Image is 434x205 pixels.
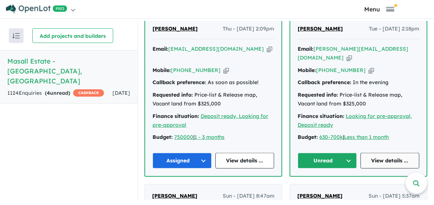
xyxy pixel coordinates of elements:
span: Sun - [DATE] 8:47am [223,192,275,201]
button: Add projects and builders [32,28,113,43]
span: [PERSON_NAME] [298,25,343,32]
button: Toggle navigation [326,6,432,12]
a: [PHONE_NUMBER] [316,67,366,73]
div: Price-list & Release map, Vacant land from $325,000 [298,91,419,108]
a: [PERSON_NAME][EMAIL_ADDRESS][DOMAIN_NAME] [298,46,408,61]
span: 4 [47,90,50,96]
h5: Masall Estate - [GEOGRAPHIC_DATA] , [GEOGRAPHIC_DATA] [7,56,130,86]
div: In the evening [298,78,419,87]
a: Deposit ready, Looking for pre-approval [153,113,268,128]
div: | [298,133,419,142]
a: View details ... [215,153,275,169]
a: 1 - 3 months [194,134,225,140]
div: 1124 Enquir ies [7,89,104,98]
div: Price-list & Release map, Vacant land from $325,000 [153,91,274,108]
strong: Mobile: [153,67,171,73]
div: | [153,133,274,142]
span: [DATE] [112,90,130,96]
strong: Email: [153,46,168,52]
button: Assigned [153,153,212,169]
span: [PERSON_NAME] [152,193,197,199]
strong: Callback preference: [153,79,206,86]
div: As soon as possible! [153,78,274,87]
button: Copy [267,45,272,53]
a: Looking for pre-approval, Deposit ready [298,113,412,128]
strong: Requested info: [153,91,193,98]
span: [PERSON_NAME] [153,25,198,32]
strong: Finance situation: [153,113,199,119]
span: Sun - [DATE] 5:37am [369,192,420,201]
a: [PERSON_NAME] [297,192,342,201]
button: Copy [223,66,229,74]
strong: ( unread) [45,90,70,96]
strong: Budget: [153,134,173,140]
strong: Callback preference: [298,79,351,86]
strong: Email: [298,46,313,52]
strong: Mobile: [298,67,316,73]
a: View details ... [361,153,420,169]
span: [PERSON_NAME] [297,193,342,199]
span: CASHBACK [73,89,104,97]
a: 750000 [174,134,193,140]
span: Thu - [DATE] 2:09pm [223,25,274,33]
a: [EMAIL_ADDRESS][DOMAIN_NAME] [168,46,264,52]
a: [PERSON_NAME] [153,25,198,33]
button: Copy [347,54,352,62]
img: Openlot PRO Logo White [6,4,67,14]
span: Tue - [DATE] 2:18pm [369,25,419,33]
a: Less than 1 month [344,134,389,140]
strong: Finance situation: [298,113,344,119]
a: [PHONE_NUMBER] [171,67,220,73]
strong: Budget: [298,134,318,140]
button: Copy [369,66,374,74]
a: 630-700k [319,134,343,140]
a: [PERSON_NAME] [298,25,343,33]
img: sort.svg [12,33,20,39]
strong: Requested info: [298,91,338,98]
button: Unread [298,153,357,169]
a: [PERSON_NAME] [152,192,197,201]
